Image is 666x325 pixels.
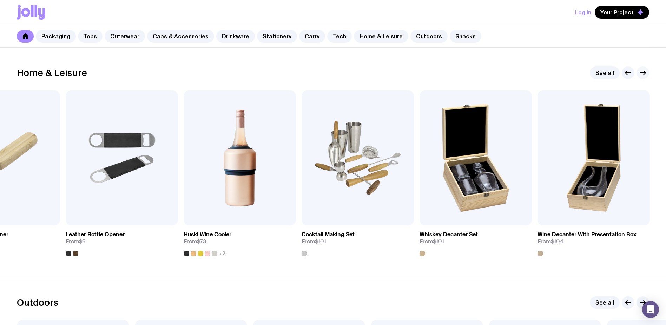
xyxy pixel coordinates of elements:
a: Tech [327,30,352,43]
a: See all [590,66,620,79]
a: Wine Decanter With Presentation BoxFrom$104 [538,225,650,256]
a: Stationery [257,30,297,43]
span: From [538,238,563,245]
a: Outerwear [105,30,145,43]
a: See all [590,296,620,309]
a: Snacks [450,30,481,43]
h2: Outdoors [17,297,58,308]
a: Leather Bottle OpenerFrom$9 [66,225,178,256]
span: From [184,238,206,245]
span: From [302,238,326,245]
span: Your Project [600,9,634,16]
span: $73 [197,238,206,245]
span: From [66,238,86,245]
span: +2 [219,251,225,256]
a: Home & Leisure [354,30,408,43]
span: $104 [551,238,563,245]
span: $9 [79,238,86,245]
span: $101 [315,238,326,245]
h3: Huski Wine Cooler [184,231,231,238]
span: $101 [433,238,444,245]
h3: Wine Decanter With Presentation Box [538,231,637,238]
h3: Whiskey Decanter Set [420,231,478,238]
h2: Home & Leisure [17,68,87,78]
a: Tops [78,30,103,43]
div: Open Intercom Messenger [642,301,659,318]
a: Cocktail Making SetFrom$101 [302,225,414,256]
span: From [420,238,444,245]
a: Carry [299,30,325,43]
a: Drinkware [216,30,255,43]
a: Huski Wine CoolerFrom$73+2 [184,225,296,256]
h3: Leather Bottle Opener [66,231,125,238]
a: Whiskey Decanter SetFrom$101 [420,225,532,256]
a: Caps & Accessories [147,30,214,43]
h3: Cocktail Making Set [302,231,355,238]
a: Outdoors [410,30,448,43]
button: Log In [575,6,591,19]
button: Your Project [595,6,649,19]
a: Packaging [36,30,76,43]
